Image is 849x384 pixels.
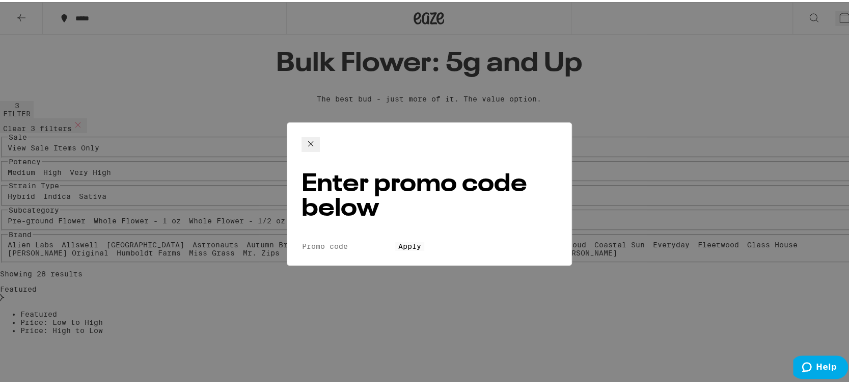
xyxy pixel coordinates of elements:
iframe: Opens a widget where you can find more information [793,353,848,379]
input: Promo code [302,240,395,249]
button: Apply [395,240,424,249]
h2: Enter promo code below [302,170,557,219]
span: Apply [398,240,421,248]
